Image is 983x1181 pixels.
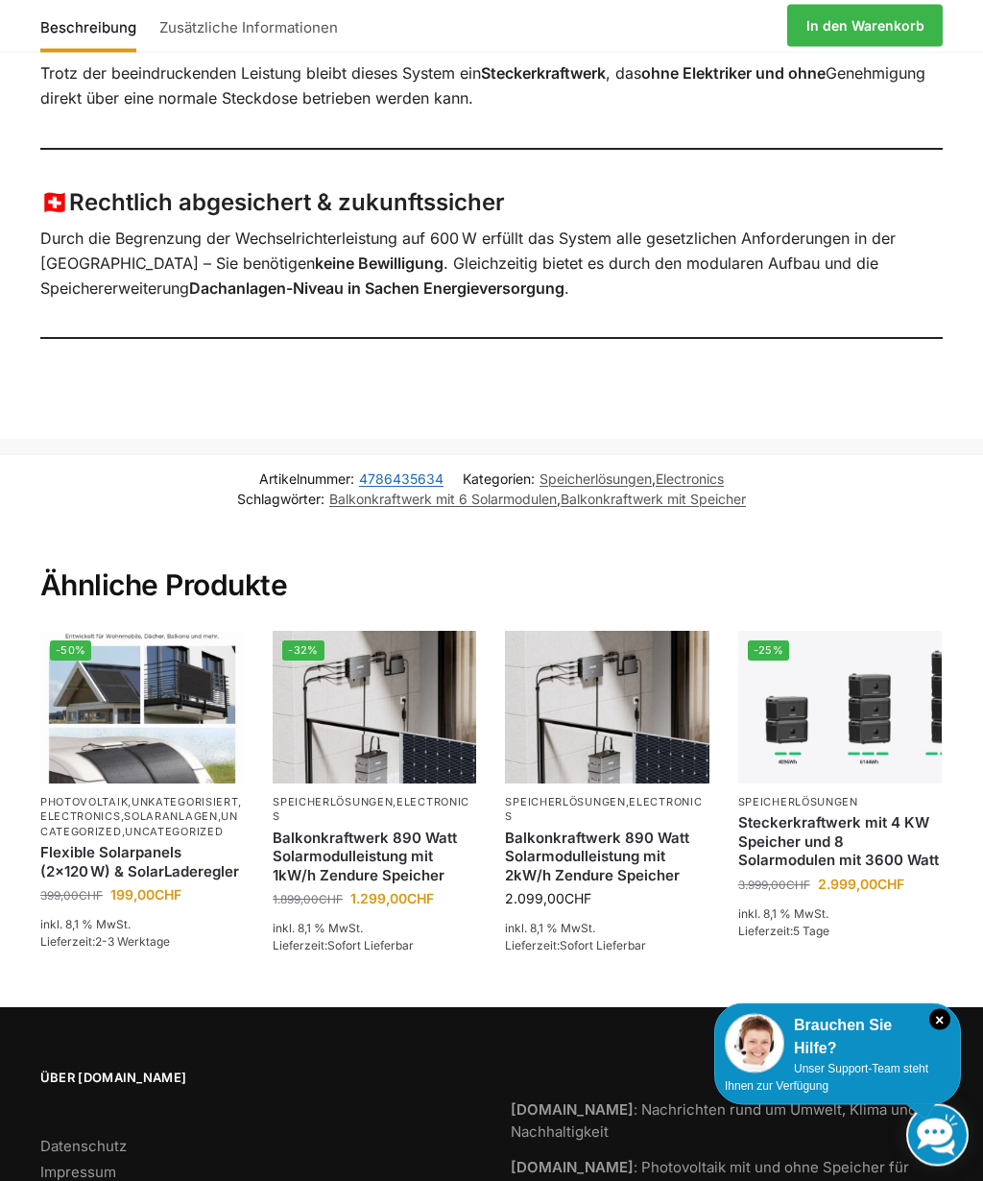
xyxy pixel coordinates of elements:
[725,1014,784,1073] img: Customer service
[505,796,625,809] a: Speicherlösungen
[738,632,942,784] img: Steckerkraftwerk mit 4 KW Speicher und 8 Solarmodulen mit 3600 Watt
[319,893,343,907] span: CHF
[511,1159,634,1177] strong: [DOMAIN_NAME]
[564,891,591,907] span: CHF
[818,877,904,893] bdi: 2.999,00
[273,796,476,826] p: ,
[40,1138,127,1156] a: Datenschutz
[511,1101,917,1142] a: [DOMAIN_NAME]: Nachrichten rund um Umwelt, Klima und Nachhaltigkeit
[40,228,943,301] p: Durch die Begrenzung der Wechselrichterleistung auf 600 W erfüllt das System alle gesetzlichen An...
[69,189,505,217] strong: Rechtlich abgesichert & zukunftssicher
[110,887,181,904] bdi: 199,00
[315,254,444,274] strong: keine Bewilligung
[511,1101,634,1120] strong: [DOMAIN_NAME]
[786,879,810,893] span: CHF
[738,814,942,871] a: Steckerkraftwerk mit 4 KW Speicher und 8 Solarmodulen mit 3600 Watt
[505,939,646,953] span: Lieferzeit:
[560,939,646,953] span: Sofort Lieferbar
[40,1070,472,1089] span: Über [DOMAIN_NAME]
[273,796,393,809] a: Speicherlösungen
[273,796,469,824] a: Electronics
[40,889,103,904] bdi: 399,00
[738,906,942,924] p: inkl. 8,1 % MwSt.
[259,470,444,490] span: Artikelnummer:
[641,64,826,84] strong: ohne Elektriker und ohne
[273,893,343,907] bdi: 1.899,00
[877,877,904,893] span: CHF
[40,632,244,784] a: -50%Flexible Solar Module für Wohnmobile Camping Balkon
[273,830,476,886] a: Balkonkraftwerk 890 Watt Solarmodulleistung mit 1kW/h Zendure Speicher
[273,632,476,784] a: -32%Balkonkraftwerk 890 Watt Solarmodulleistung mit 1kW/h Zendure Speicher
[738,796,858,809] a: Speicherlösungen
[738,632,942,784] a: -25%Steckerkraftwerk mit 4 KW Speicher und 8 Solarmodulen mit 3600 Watt
[725,1062,928,1093] span: Unser Support-Team steht Ihnen zur Verfügung
[40,796,128,809] a: Photovoltaik
[738,879,810,893] bdi: 3.999,00
[539,471,652,488] a: Speicherlösungen
[40,844,244,881] a: Flexible Solarpanels (2×120 W) & SolarLaderegler
[132,796,239,809] a: Unkategorisiert
[463,470,724,490] span: Kategorien: ,
[124,810,217,824] a: Solaranlagen
[407,891,434,907] span: CHF
[40,522,943,605] h2: Ähnliche Produkte
[125,826,223,839] a: Uncategorized
[725,1014,950,1060] div: Brauchen Sie Hilfe?
[189,279,564,299] strong: Dachanlagen-Niveau in Sachen Energieversorgung
[738,925,829,939] span: Lieferzeit:
[40,810,121,824] a: Electronics
[481,64,606,84] strong: Steckerkraftwerk
[327,939,414,953] span: Sofort Lieferbar
[40,632,244,784] img: Flexible Solar Module für Wohnmobile Camping Balkon
[95,935,170,950] span: 2-3 Werktage
[929,1009,950,1030] i: Schließen
[40,917,244,934] p: inkl. 8,1 % MwSt.
[273,939,414,953] span: Lieferzeit:
[505,796,702,824] a: Electronics
[505,921,708,938] p: inkl. 8,1 % MwSt.
[40,935,170,950] span: Lieferzeit:
[505,891,591,907] bdi: 2.099,00
[505,830,708,886] a: Balkonkraftwerk 890 Watt Solarmodulleistung mit 2kW/h Zendure Speicher
[40,187,943,221] h3: 🇨🇭
[40,810,238,838] a: Uncategorized
[273,921,476,938] p: inkl. 8,1 % MwSt.
[40,62,943,111] p: Trotz der beeindruckenden Leistung bleibt dieses System ein , das Genehmigung direkt über eine no...
[561,492,746,508] a: Balkonkraftwerk mit Speicher
[350,891,434,907] bdi: 1.299,00
[505,632,708,784] img: Balkonkraftwerk 890 Watt Solarmodulleistung mit 2kW/h Zendure Speicher
[505,796,708,826] p: ,
[237,490,746,510] span: Schlagwörter: ,
[273,632,476,784] img: Balkonkraftwerk 890 Watt Solarmodulleistung mit 1kW/h Zendure Speicher
[155,887,181,904] span: CHF
[656,471,724,488] a: Electronics
[40,796,244,840] p: , , , , ,
[359,471,444,488] a: 4786435634
[793,925,829,939] span: 5 Tage
[79,889,103,904] span: CHF
[329,492,557,508] a: Balkonkraftwerk mit 6 Solarmodulen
